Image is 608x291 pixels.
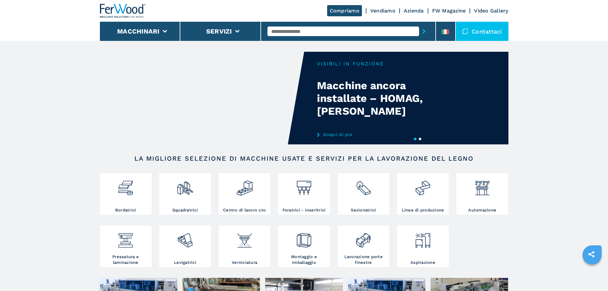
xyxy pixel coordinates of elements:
[338,173,389,215] a: Sezionatrici
[100,4,146,18] img: Ferwood
[159,226,211,267] a: Levigatrici
[159,173,211,215] a: Squadratrici
[397,226,449,267] a: Aspirazione
[583,246,599,262] a: sharethis
[355,227,372,249] img: lavorazione_porte_finestre_2.png
[468,207,496,213] h3: Automazione
[172,207,198,213] h3: Squadratrici
[117,227,134,249] img: pressa-strettoia.png
[296,175,312,196] img: foratrici_inseritrici_2.png
[414,138,417,140] button: 1
[432,8,466,14] a: FW Magazine
[282,207,326,213] h3: Foratrici - inseritrici
[474,175,491,196] img: automazione.png
[176,175,193,196] img: squadratrici_2.png
[236,175,253,196] img: centro_di_lavoro_cnc_2.png
[206,27,232,35] button: Servizi
[370,8,395,14] a: Vendiamo
[100,52,304,144] video: Your browser does not support the video tag.
[296,227,312,249] img: montaggio_imballaggio_2.png
[176,227,193,249] img: levigatrici_2.png
[414,175,431,196] img: linee_di_produzione_2.png
[327,5,362,16] a: Compriamo
[317,132,442,137] a: Scopri di più
[338,226,389,267] a: Lavorazione porte finestre
[236,227,253,249] img: verniciatura_1.png
[474,8,508,14] a: Video Gallery
[456,173,508,215] a: Automazione
[101,254,150,265] h3: Pressatura e laminazione
[219,173,270,215] a: Centro di lavoro cnc
[117,27,160,35] button: Macchinari
[120,155,488,162] h2: LA MIGLIORE SELEZIONE DI MACCHINE USATE E SERVIZI PER LA LAVORAZIONE DEL LEGNO
[280,254,328,265] h3: Montaggio e imballaggio
[223,207,266,213] h3: Centro di lavoro cnc
[174,260,196,265] h3: Levigatrici
[117,175,134,196] img: bordatrici_1.png
[410,260,435,265] h3: Aspirazione
[115,207,136,213] h3: Bordatrici
[402,207,444,213] h3: Linee di produzione
[581,262,603,286] iframe: Chat
[278,226,330,267] a: Montaggio e imballaggio
[100,226,152,267] a: Pressatura e laminazione
[414,227,431,249] img: aspirazione_1.png
[232,260,257,265] h3: Verniciatura
[397,173,449,215] a: Linee di produzione
[462,28,469,34] img: Contattaci
[419,138,421,140] button: 2
[355,175,372,196] img: sezionatrici_2.png
[278,173,330,215] a: Foratrici - inseritrici
[219,226,270,267] a: Verniciatura
[100,173,152,215] a: Bordatrici
[456,22,508,41] div: Contattaci
[404,8,424,14] a: Azienda
[339,254,388,265] h3: Lavorazione porte finestre
[351,207,376,213] h3: Sezionatrici
[419,24,429,39] button: submit-button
